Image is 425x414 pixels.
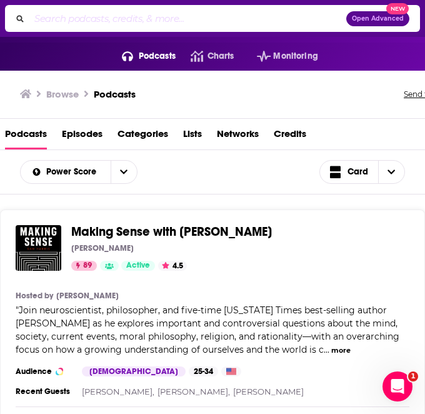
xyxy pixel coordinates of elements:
button: 4.5 [158,261,187,271]
button: open menu [242,46,318,66]
span: Join neuroscientist, philosopher, and five-time [US_STATE] Times best-selling author [PERSON_NAME... [16,305,399,355]
a: Active [121,261,155,271]
span: New [386,3,409,15]
div: 25-34 [189,366,218,376]
p: [PERSON_NAME] [71,243,134,253]
a: Categories [117,124,168,149]
iframe: Intercom live chat [382,371,412,401]
span: Active [126,260,150,272]
span: 1 [408,371,418,381]
a: [PERSON_NAME], [82,386,154,396]
input: Search podcasts, credits, & more... [29,9,346,29]
h3: Audience [16,366,72,376]
span: Making Sense with [PERSON_NAME] [71,224,272,240]
button: more [331,345,351,356]
span: Podcasts [139,48,176,65]
span: Power Score [46,168,101,176]
span: ... [324,344,329,355]
a: [PERSON_NAME], [157,386,230,396]
div: Search podcasts, credits, & more... [5,5,420,32]
a: Charts [176,46,234,66]
span: Charts [207,48,234,65]
button: Open AdvancedNew [346,11,409,26]
a: Episodes [62,124,102,149]
a: [PERSON_NAME] [233,386,304,396]
img: Making Sense with Sam Harris [16,225,61,271]
a: Networks [217,124,259,149]
h4: Hosted by [16,291,53,301]
a: Credits [274,124,306,149]
a: Podcasts [5,124,47,149]
span: " [16,305,399,355]
a: Making Sense with [PERSON_NAME] [71,225,272,239]
button: open menu [111,161,137,183]
button: Choose View [319,160,406,184]
a: Podcasts [94,88,136,100]
a: Lists [183,124,202,149]
a: [PERSON_NAME] [56,291,119,301]
div: [DEMOGRAPHIC_DATA] [82,366,186,376]
span: Open Advanced [352,16,404,22]
button: open menu [107,46,176,66]
span: Monitoring [273,48,317,65]
button: open menu [21,168,111,176]
h2: Choose List sort [20,160,137,184]
h3: Browse [46,88,79,100]
h3: Recent Guests [16,386,72,396]
span: Card [347,168,368,176]
span: 89 [83,260,92,272]
a: 89 [71,261,97,271]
